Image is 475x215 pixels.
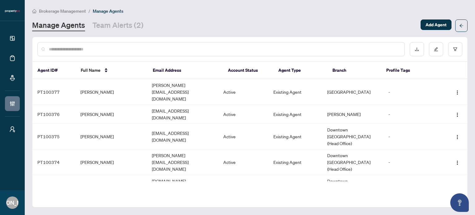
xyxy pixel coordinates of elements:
td: [PERSON_NAME] [75,79,147,105]
img: Logo [455,112,460,117]
td: Active [218,149,268,175]
td: [PERSON_NAME] [75,175,147,201]
td: Existing Agent [268,124,322,149]
td: - [383,175,444,201]
td: - [383,79,444,105]
th: Agent ID# [32,62,76,79]
img: Logo [455,160,460,165]
td: Active [218,105,268,124]
span: Full Name [81,67,101,74]
img: logo [5,9,20,13]
th: Account Status [223,62,273,79]
td: Existing Agent [268,79,322,105]
button: Logo [452,109,462,119]
th: Profile Tags [381,62,443,79]
td: Downtown [GEOGRAPHIC_DATA] (Head Office) [322,149,384,175]
button: edit [429,42,443,56]
td: PT100376 [32,105,75,124]
td: [DOMAIN_NAME][EMAIL_ADDRESS][DOMAIN_NAME] [147,175,218,201]
td: Active [218,79,268,105]
td: Existing Agent [268,175,322,201]
span: edit [434,47,438,51]
img: Logo [455,135,460,140]
td: [PERSON_NAME] [75,149,147,175]
li: / [88,7,90,15]
span: user-switch [9,126,15,132]
td: [PERSON_NAME] [75,105,147,124]
button: Logo [452,157,462,167]
span: Add Agent [426,20,447,30]
a: Manage Agents [32,20,85,31]
th: Branch [327,62,382,79]
td: [EMAIL_ADDRESS][DOMAIN_NAME] [147,105,218,124]
td: Downtown [GEOGRAPHIC_DATA] (Head Office) [322,124,384,149]
button: Add Agent [421,19,451,30]
span: filter [453,47,457,51]
td: Existing Agent [268,149,322,175]
span: home [32,9,36,13]
th: Agent Type [273,62,327,79]
td: [GEOGRAPHIC_DATA] [322,79,384,105]
td: Active [218,124,268,149]
td: Existing Agent [268,105,322,124]
img: Logo [455,90,460,95]
td: PT100374 [32,149,75,175]
button: Logo [452,87,462,97]
th: Full Name [76,62,148,79]
td: - [383,105,444,124]
span: arrow-left [459,24,464,28]
span: Brokerage Management [39,8,86,14]
td: PT100377 [32,79,75,105]
td: Downtown [GEOGRAPHIC_DATA] (Head Office) [322,175,384,201]
span: Manage Agents [93,8,123,14]
td: - [383,124,444,149]
td: - [383,149,444,175]
td: [PERSON_NAME] [322,105,384,124]
td: [PERSON_NAME][EMAIL_ADDRESS][DOMAIN_NAME] [147,149,218,175]
button: download [410,42,424,56]
td: PT100373 [32,175,75,201]
td: [EMAIL_ADDRESS][DOMAIN_NAME] [147,124,218,149]
td: Active [218,175,268,201]
button: Open asap [450,193,469,212]
td: [PERSON_NAME] [75,124,147,149]
td: PT100375 [32,124,75,149]
td: [PERSON_NAME][EMAIL_ADDRESS][DOMAIN_NAME] [147,79,218,105]
span: download [415,47,419,51]
button: Logo [452,131,462,141]
button: filter [448,42,462,56]
th: Email Address [148,62,223,79]
a: Team Alerts (2) [92,20,143,31]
